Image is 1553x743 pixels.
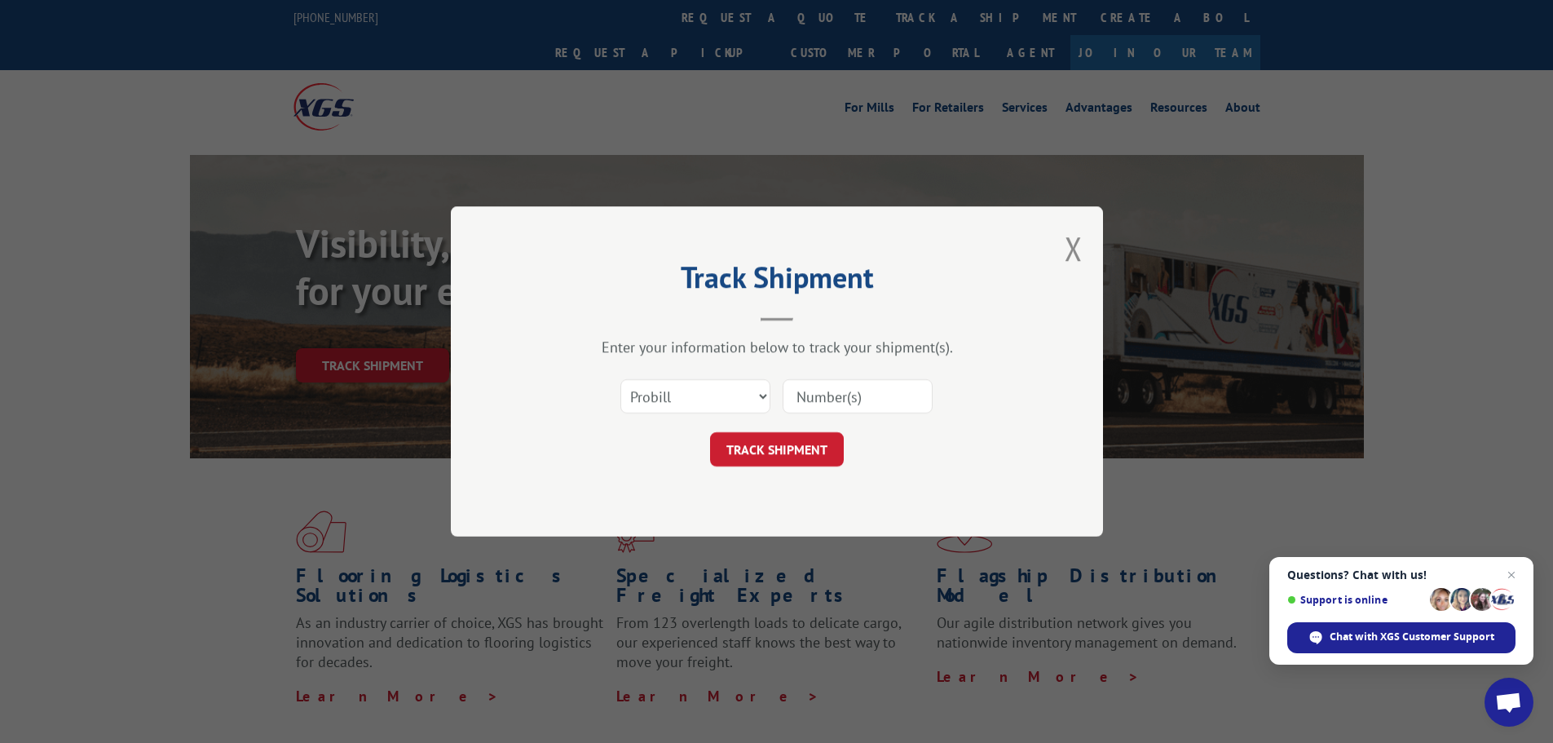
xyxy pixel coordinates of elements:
button: TRACK SHIPMENT [710,432,844,467]
span: Close chat [1502,565,1521,585]
h2: Track Shipment [532,266,1021,297]
div: Open chat [1485,678,1533,727]
span: Support is online [1287,594,1424,606]
div: Enter your information below to track your shipment(s). [532,338,1021,356]
input: Number(s) [783,379,933,414]
div: Chat with XGS Customer Support [1287,622,1515,653]
span: Chat with XGS Customer Support [1330,630,1494,644]
button: Close modal [1065,227,1083,270]
span: Questions? Chat with us! [1287,568,1515,582]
